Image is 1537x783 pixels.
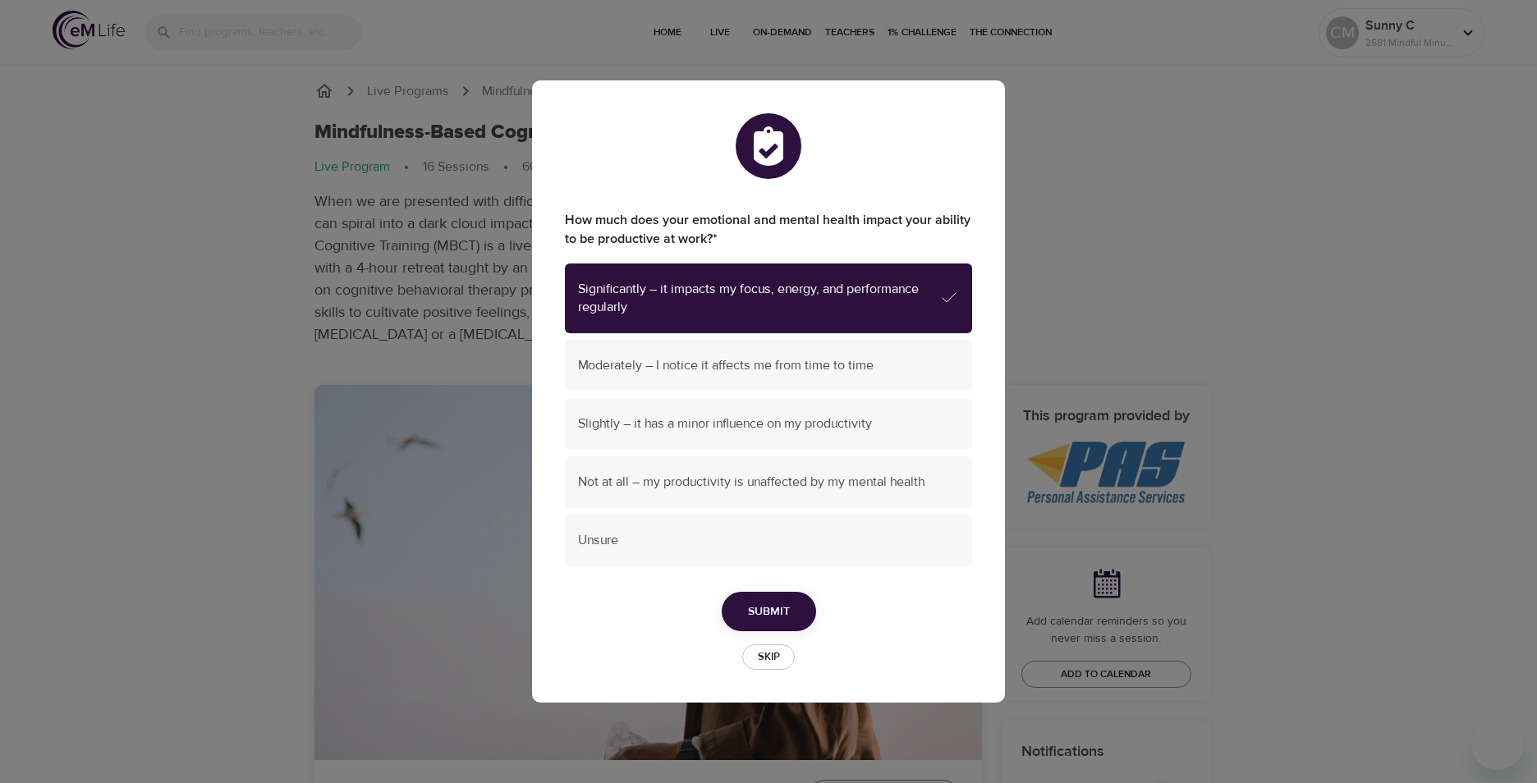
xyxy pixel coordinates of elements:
[748,602,790,622] span: Submit
[578,356,959,375] span: Moderately – I notice it affects me from time to time
[750,648,787,666] span: Skip
[578,473,959,492] span: Not at all – my productivity is unaffected by my mental health
[578,414,959,433] span: Slightly – it has a minor influence on my productivity
[578,280,939,318] span: Significantly – it impacts my focus, energy, and performance regularly
[578,531,959,550] span: Unsure
[722,592,816,632] button: Submit
[742,644,795,670] button: Skip
[565,211,972,249] label: How much does your emotional and mental health impact your ability to be productive at work?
